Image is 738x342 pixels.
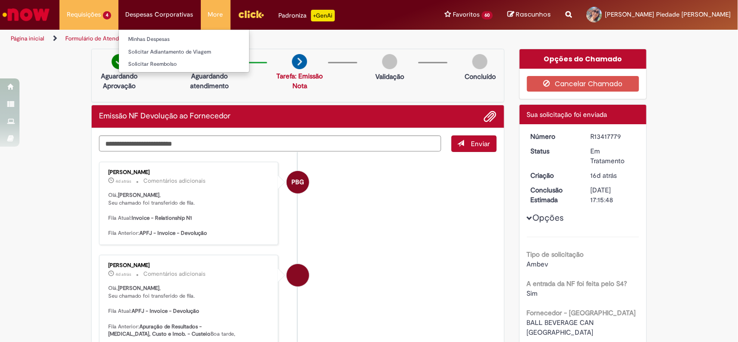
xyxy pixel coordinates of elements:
[238,7,264,21] img: click_logo_yellow_360x200.png
[311,10,335,21] p: +GenAi
[527,289,538,298] span: Sim
[516,10,551,19] span: Rascunhos
[527,308,636,317] b: Fornecedor - [GEOGRAPHIC_DATA]
[524,146,583,156] dt: Status
[186,71,233,91] p: Aguardando atendimento
[524,185,583,205] dt: Conclusão Estimada
[1,5,51,24] img: ServiceNow
[527,76,640,92] button: Cancelar Chamado
[527,318,596,337] span: BALL BEVERAGE CAN [GEOGRAPHIC_DATA]
[292,54,307,69] img: arrow-next.png
[108,263,271,268] div: [PERSON_NAME]
[96,71,143,91] p: Aguardando Aprovação
[126,10,194,19] span: Despesas Corporativas
[112,54,127,69] img: check-circle-green.png
[7,30,485,48] ul: Trilhas de página
[484,110,497,123] button: Adicionar anexos
[118,29,250,73] ul: Despesas Corporativas
[65,35,137,42] a: Formulário de Atendimento
[590,171,617,180] span: 16d atrás
[291,171,304,194] span: PBG
[287,171,309,193] div: Pedro Boro Guerra
[590,171,617,180] time: 14/08/2025 14:05:34
[605,10,731,19] span: [PERSON_NAME] Piedade [PERSON_NAME]
[375,72,404,81] p: Validação
[453,10,480,19] span: Favoritos
[143,270,206,278] small: Comentários adicionais
[527,279,627,288] b: A entrada da NF foi feita pelo S4?
[116,178,131,184] span: 4d atrás
[527,260,549,268] span: Ambev
[507,10,551,19] a: Rascunhos
[524,171,583,180] dt: Criação
[279,10,335,21] div: Padroniza
[116,178,131,184] time: 26/08/2025 16:10:49
[119,59,249,70] a: Solicitar Reembolso
[482,11,493,19] span: 60
[108,191,271,237] p: Olá, , Seu chamado foi transferido de fila. Fila Atual: Fila Anterior:
[118,191,159,199] b: [PERSON_NAME]
[472,54,487,69] img: img-circle-grey.png
[590,146,636,166] div: Em Tratamento
[471,139,490,148] span: Enviar
[108,323,211,338] b: Apuração de Resultados - [MEDICAL_DATA], Custo e Imob. - Custeio
[139,229,207,237] b: APFJ - Invoice - Devolução
[132,214,192,222] b: Invoice - Relationship N1
[99,112,231,121] h2: Emissão NF Devolução ao Fornecedor Histórico de tíquete
[465,72,496,81] p: Concluído
[208,10,223,19] span: More
[11,35,44,42] a: Página inicial
[451,135,497,152] button: Enviar
[103,11,111,19] span: 4
[143,177,206,185] small: Comentários adicionais
[520,49,647,69] div: Opções do Chamado
[527,110,607,119] span: Sua solicitação foi enviada
[118,285,159,292] b: [PERSON_NAME]
[590,132,636,141] div: R13417779
[287,264,309,286] div: Gabriel Perez De Andrade
[116,271,131,277] time: 26/08/2025 15:10:52
[590,185,636,205] div: [DATE] 17:15:48
[132,307,199,315] b: APFJ - Invoice - Devolução
[119,47,249,57] a: Solicitar Adiantamento de Viagem
[67,10,101,19] span: Requisições
[382,54,397,69] img: img-circle-grey.png
[108,170,271,175] div: [PERSON_NAME]
[524,132,583,141] dt: Número
[276,72,323,90] a: Tarefa: Emissão Nota
[527,250,584,259] b: Tipo de solicitação
[99,135,441,152] textarea: Digite sua mensagem aqui...
[590,171,636,180] div: 14/08/2025 14:05:34
[116,271,131,277] span: 4d atrás
[119,34,249,45] a: Minhas Despesas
